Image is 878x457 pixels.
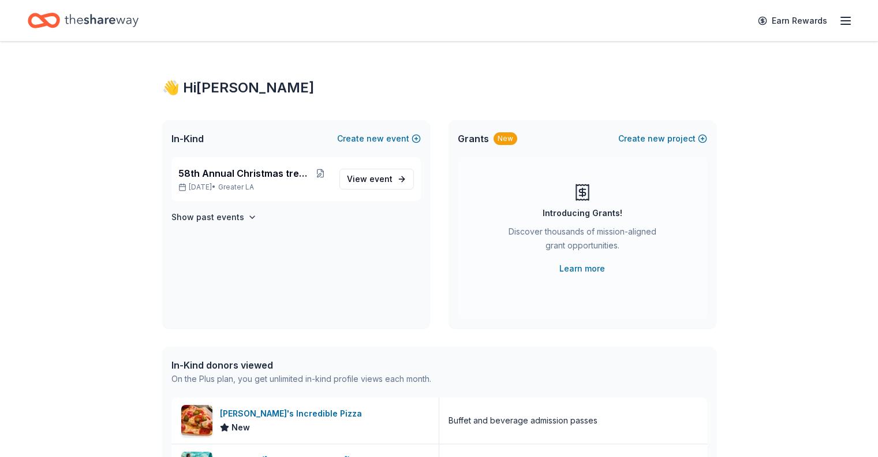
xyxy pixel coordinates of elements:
div: On the Plus plan, you get unlimited in-kind profile views each month. [171,372,431,386]
span: event [369,174,393,184]
span: 58th Annual Christmas tree Brunch [178,166,311,180]
span: Grants [458,132,489,146]
div: New [494,132,517,145]
span: new [367,132,384,146]
button: Createnewproject [618,132,707,146]
a: View event [339,169,414,190]
div: Buffet and beverage admission passes [449,414,597,428]
span: New [231,421,250,434]
button: Show past events [171,210,257,224]
p: [DATE] • [178,183,330,192]
span: Greater LA [218,183,254,192]
a: Home [28,7,139,34]
div: Introducing Grants! [543,206,622,220]
span: View [347,172,393,186]
button: Createnewevent [337,132,421,146]
h4: Show past events [171,210,244,224]
span: new [648,132,665,146]
a: Learn more [559,262,605,276]
span: In-Kind [171,132,204,146]
div: Discover thousands of mission-aligned grant opportunities. [504,225,661,257]
img: Image for John's Incredible Pizza [181,405,212,436]
div: In-Kind donors viewed [171,358,431,372]
div: [PERSON_NAME]'s Incredible Pizza [220,407,367,421]
div: 👋 Hi [PERSON_NAME] [162,79,716,97]
a: Earn Rewards [751,10,834,31]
